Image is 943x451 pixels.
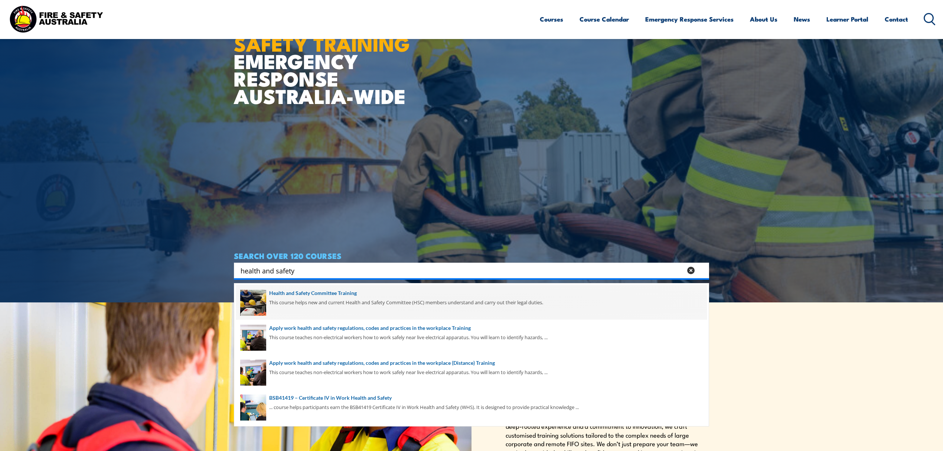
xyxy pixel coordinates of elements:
a: BSB41419 – Certificate IV in Work Health and Safety [240,394,703,402]
a: About Us [750,9,777,29]
a: Health and Safety Committee Training [240,289,703,297]
a: Courses [540,9,563,29]
a: Apply work health and safety regulations, codes and practices in the workplace Training [240,324,703,332]
h4: SEARCH OVER 120 COURSES [234,252,709,260]
a: Emergency Response Services [645,9,734,29]
input: Search input [241,265,682,276]
form: Search form [242,265,684,276]
a: News [794,9,810,29]
button: Search magnifier button [696,265,707,276]
a: Apply work health and safety regulations, codes and practices in the workplace (Distance) Training [240,359,703,367]
a: Course Calendar [580,9,629,29]
a: Learner Portal [826,9,868,29]
a: Contact [885,9,908,29]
